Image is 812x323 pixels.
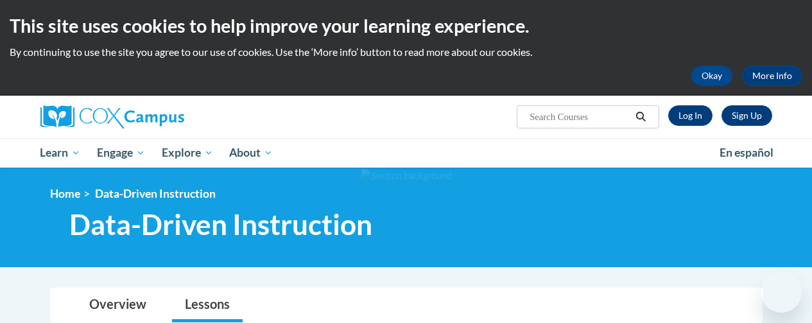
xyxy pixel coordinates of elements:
a: Overview [76,288,159,322]
a: En español [711,139,782,166]
img: Cox Campus [40,105,184,128]
p: By continuing to use the site you agree to our use of cookies. Use the ‘More info’ button to read... [10,45,802,59]
span: En español [720,146,773,159]
h2: This site uses cookies to help improve your learning experience. [10,13,802,39]
span: Learn [40,145,80,161]
span: Data-Driven Instruction [69,207,372,241]
span: About [229,145,273,161]
iframe: Button to launch messaging window [761,272,802,313]
span: Data-Driven Instruction [95,187,216,200]
a: Engage [89,138,153,168]
a: Cox Campus [40,105,272,128]
a: Home [50,187,80,200]
a: Lessons [172,288,243,322]
a: Learn [32,138,89,168]
input: Search Courses [528,109,631,125]
div: Main menu [31,138,782,168]
img: Section background [361,169,452,183]
span: Explore [162,145,213,161]
button: Okay [691,65,732,86]
span: Engage [97,145,145,161]
button: Search [631,109,650,125]
a: Register [721,105,772,126]
a: Log In [668,105,713,126]
a: Explore [153,138,221,168]
a: More Info [742,65,802,86]
a: About [221,138,281,168]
